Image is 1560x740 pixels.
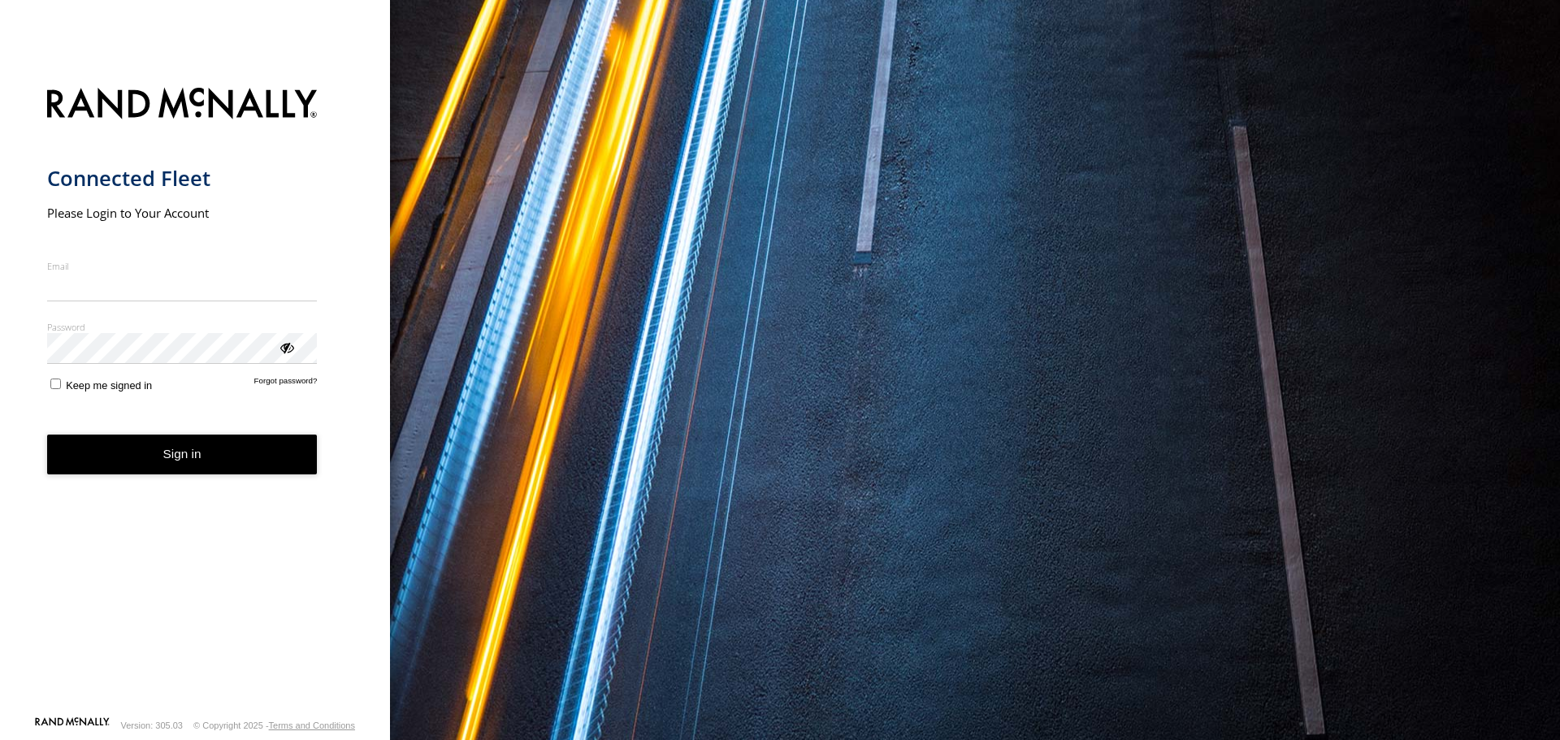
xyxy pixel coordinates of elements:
div: ViewPassword [278,339,294,355]
div: Version: 305.03 [121,721,183,730]
span: Keep me signed in [66,379,152,392]
h1: Connected Fleet [47,165,318,192]
a: Terms and Conditions [269,721,355,730]
a: Visit our Website [35,717,110,734]
label: Password [47,321,318,333]
div: © Copyright 2025 - [193,721,355,730]
h2: Please Login to Your Account [47,205,318,221]
button: Sign in [47,435,318,474]
a: Forgot password? [254,376,318,392]
img: Rand McNally [47,84,318,126]
input: Keep me signed in [50,379,61,389]
label: Email [47,260,318,272]
form: main [47,78,344,716]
